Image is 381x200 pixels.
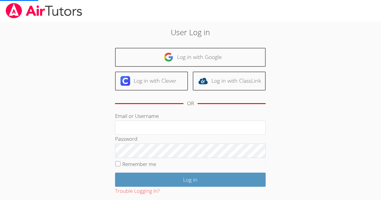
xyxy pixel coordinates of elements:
label: Email or Username [115,112,159,119]
img: clever-logo-6eab21bc6e7a338710f1a6ff85c0baf02591cd810cc4098c63d3a4b26e2feb20.svg [120,76,130,86]
label: Password [115,135,137,142]
img: google-logo-50288ca7cdecda66e5e0955fdab243c47b7ad437acaf1139b6f446037453330a.svg [164,52,173,62]
h2: User Log in [88,26,293,38]
input: Log in [115,173,266,187]
img: classlink-logo-d6bb404cc1216ec64c9a2012d9dc4662098be43eaf13dc465df04b49fa7ab582.svg [198,76,208,86]
img: airtutors_banner-c4298cdbf04f3fff15de1276eac7730deb9818008684d7c2e4769d2f7ddbe033.png [5,3,83,18]
div: OR [187,99,194,108]
label: Remember me [122,161,156,168]
button: Trouble Logging In? [115,187,160,195]
a: Log in with Clever [115,72,188,91]
a: Log in with ClassLink [193,72,266,91]
a: Log in with Google [115,48,266,67]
